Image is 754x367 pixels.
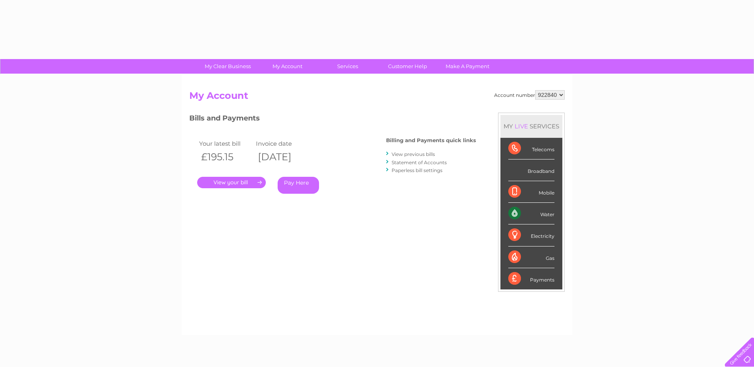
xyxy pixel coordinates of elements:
[254,138,311,149] td: Invoice date
[386,137,476,143] h4: Billing and Payments quick links
[508,138,554,159] div: Telecoms
[278,177,319,194] a: Pay Here
[513,122,530,130] div: LIVE
[508,181,554,203] div: Mobile
[197,177,266,188] a: .
[500,115,562,137] div: MY SERVICES
[508,247,554,268] div: Gas
[197,149,254,165] th: £195.15
[508,159,554,181] div: Broadband
[508,224,554,246] div: Electricity
[197,138,254,149] td: Your latest bill
[255,59,320,74] a: My Account
[392,167,442,173] a: Paperless bill settings
[315,59,380,74] a: Services
[508,268,554,289] div: Payments
[375,59,440,74] a: Customer Help
[189,113,476,126] h3: Bills and Payments
[494,90,565,100] div: Account number
[392,159,447,165] a: Statement of Accounts
[195,59,260,74] a: My Clear Business
[508,203,554,224] div: Water
[254,149,311,165] th: [DATE]
[435,59,500,74] a: Make A Payment
[392,151,435,157] a: View previous bills
[189,90,565,105] h2: My Account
